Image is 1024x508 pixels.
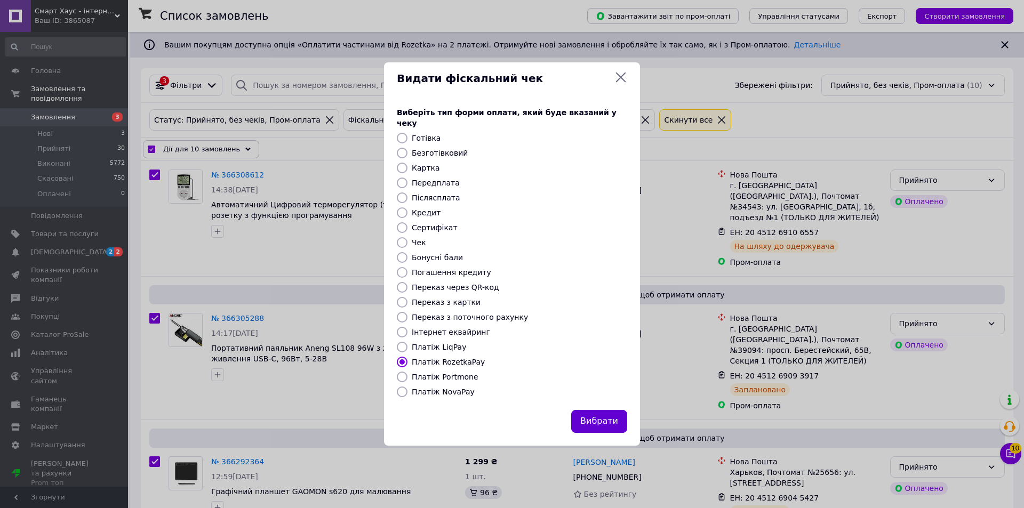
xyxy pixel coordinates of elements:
span: Видати фіскальний чек [397,71,610,86]
label: Переказ через QR-код [412,283,499,292]
label: Картка [412,164,440,172]
label: Передплата [412,179,460,187]
label: Переказ з картки [412,298,481,307]
label: Чек [412,238,426,247]
label: Платіж NovaPay [412,388,475,396]
label: Готівка [412,134,441,142]
label: Кредит [412,208,441,217]
span: Виберіть тип форми оплати, який буде вказаний у чеку [397,108,617,127]
label: Переказ з поточного рахунку [412,313,528,321]
label: Інтернет еквайринг [412,328,490,336]
label: Сертифікат [412,223,458,232]
label: Платіж Portmone [412,373,478,381]
button: Вибрати [571,410,627,433]
label: Погашення кредиту [412,268,491,277]
label: Післясплата [412,193,460,202]
label: Платіж LiqPay [412,343,466,351]
label: Платіж RozetkaPay [412,358,485,366]
label: Безготівковий [412,149,468,157]
label: Бонусні бали [412,253,463,262]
